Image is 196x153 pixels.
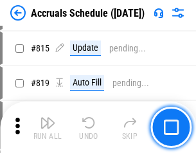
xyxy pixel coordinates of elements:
img: Support [154,8,164,18]
div: pending... [109,44,146,53]
div: Update [70,40,101,56]
div: pending... [112,78,149,88]
div: Accruals Schedule ([DATE]) [31,7,145,19]
span: # 819 [31,78,49,88]
img: Main button [163,120,179,135]
img: Settings menu [170,5,186,21]
span: # 815 [31,43,49,53]
img: Back [10,5,26,21]
div: Auto Fill [70,75,104,91]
